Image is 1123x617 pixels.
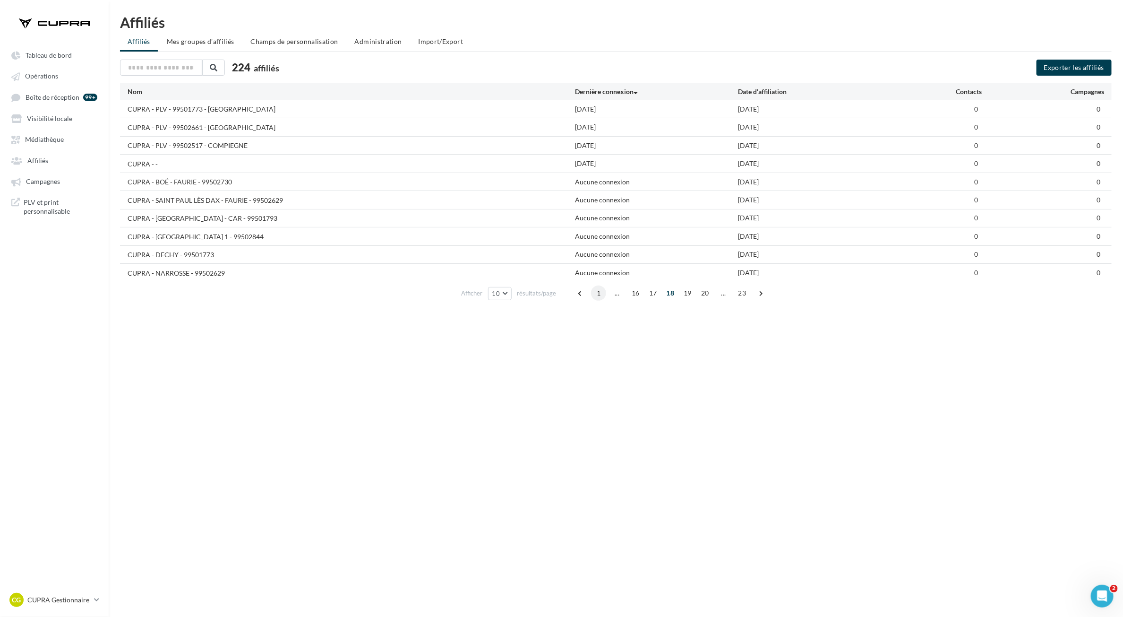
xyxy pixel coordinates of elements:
a: Médiathèque [6,130,103,148]
div: CUPRA - BOÉ - FAURIE - 99502730 [128,177,232,187]
span: 0 [1097,232,1100,240]
button: Exporter les affiliés [1037,60,1112,76]
div: CUPRA - PLV - 99501773 - [GEOGRAPHIC_DATA] [128,104,275,114]
div: CUPRA - DECHY - 99501773 [128,250,214,260]
span: 0 [975,214,978,222]
div: Aucune connexion [575,268,738,278]
span: 0 [1097,214,1100,222]
div: [DATE] [738,104,901,114]
div: [DATE] [738,250,901,259]
div: [DATE] [738,177,901,187]
span: 1 [591,286,606,301]
span: Champs de personnalisation [251,37,338,45]
div: [DATE] [575,159,738,168]
span: Tableau de bord [26,51,72,59]
div: [DATE] [738,232,901,241]
a: Tableau de bord [6,46,103,63]
div: Campagnes [982,87,1104,96]
a: Campagnes [6,173,103,190]
span: 10 [492,290,500,297]
span: 20 [697,286,713,301]
span: Médiathèque [25,136,64,144]
div: CUPRA - [GEOGRAPHIC_DATA] 1 - 99502844 [128,232,264,242]
span: Import/Export [419,37,463,45]
span: Campagnes [26,178,60,186]
span: Afficher [462,289,483,298]
div: Aucune connexion [575,177,738,187]
iframe: Intercom live chat [1091,585,1114,608]
div: Aucune connexion [575,232,738,241]
div: Aucune connexion [575,250,738,259]
button: 10 [488,287,512,300]
a: CG CUPRA Gestionnaire [8,591,101,609]
span: Mes groupes d'affiliés [167,37,234,45]
span: 0 [975,269,978,277]
div: Affiliés [120,15,1112,29]
span: 0 [975,250,978,258]
span: Administration [355,37,402,45]
span: 0 [975,123,978,131]
span: Opérations [25,72,58,80]
span: Affiliés [27,156,48,165]
span: 0 [1097,123,1100,131]
span: 224 [232,60,250,75]
span: 0 [1097,250,1100,258]
div: Date d'affiliation [738,87,901,96]
div: [DATE] [575,122,738,132]
span: 0 [1097,178,1100,186]
span: affiliés [254,63,279,73]
span: 0 [1097,269,1100,277]
a: Affiliés [6,152,103,169]
div: [DATE] [575,141,738,150]
div: Nom [128,87,575,96]
div: [DATE] [575,104,738,114]
span: 0 [1097,141,1100,149]
div: CUPRA - - [128,159,158,169]
span: CG [12,595,21,605]
span: 2 [1110,585,1118,592]
span: 0 [975,196,978,204]
a: Opérations [6,67,103,84]
span: 0 [975,232,978,240]
div: Aucune connexion [575,195,738,205]
div: Aucune connexion [575,213,738,223]
span: ... [609,286,625,301]
span: Boîte de réception [26,93,79,101]
span: 19 [680,286,695,301]
a: Visibilité locale [6,110,103,127]
div: Dernière connexion [575,87,738,96]
span: 0 [1097,159,1100,167]
span: ... [716,286,731,301]
span: 16 [628,286,643,301]
span: 0 [975,141,978,149]
span: résultats/page [517,289,556,298]
div: [DATE] [738,159,901,168]
span: 18 [663,286,678,301]
div: [DATE] [738,195,901,205]
span: 17 [645,286,661,301]
div: Contacts [900,87,982,96]
span: PLV et print personnalisable [24,198,97,216]
span: 0 [1097,105,1100,113]
div: CUPRA - PLV - 99502517 - COMPIEGNE [128,141,248,150]
div: CUPRA - [GEOGRAPHIC_DATA] - CAR - 99501793 [128,214,277,223]
span: 0 [975,159,978,167]
p: CUPRA Gestionnaire [27,595,90,605]
span: 23 [735,286,750,301]
div: 99+ [83,94,97,101]
div: [DATE] [738,213,901,223]
span: 0 [1097,196,1100,204]
div: CUPRA - NARROSSE - 99502629 [128,269,225,278]
span: Visibilité locale [27,114,72,122]
div: CUPRA - SAINT PAUL LÈS DAX - FAURIE - 99502629 [128,196,283,205]
a: PLV et print personnalisable [6,194,103,220]
div: [DATE] [738,122,901,132]
div: CUPRA - PLV - 99502661 - [GEOGRAPHIC_DATA] [128,123,275,132]
span: 0 [975,178,978,186]
div: [DATE] [738,141,901,150]
div: [DATE] [738,268,901,278]
a: Boîte de réception 99+ [6,88,103,106]
span: 0 [975,105,978,113]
